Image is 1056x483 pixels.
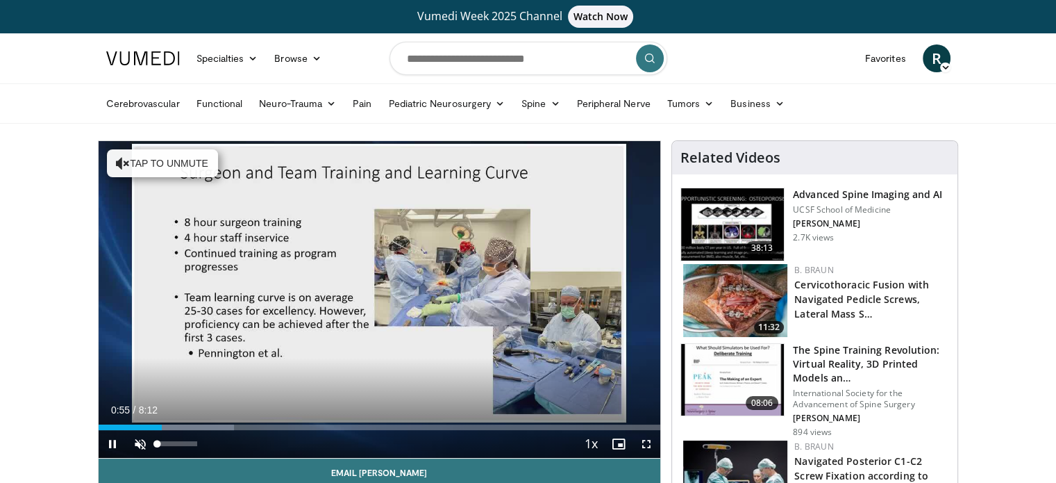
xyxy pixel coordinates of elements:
a: Cerebrovascular [98,90,188,117]
p: 2.7K views [793,232,834,243]
a: Cervicothoracic Fusion with Navigated Pedicle Screws, Lateral Mass S… [794,278,929,320]
span: Watch Now [568,6,634,28]
a: R [923,44,950,72]
span: 08:06 [746,396,779,410]
p: [PERSON_NAME] [793,413,949,424]
a: Business [722,90,793,117]
a: Functional [188,90,251,117]
span: 0:55 [111,404,130,416]
span: / [133,404,136,416]
a: 11:32 [683,264,787,337]
img: VuMedi Logo [106,51,180,65]
a: Pediatric Neurosurgery [380,90,513,117]
button: Pause [99,430,126,458]
h4: Related Videos [680,149,780,166]
a: Browse [266,44,330,72]
a: Pain [344,90,380,117]
a: Neuro-Trauma [251,90,344,117]
a: Spine [513,90,568,117]
p: [PERSON_NAME] [793,218,942,229]
p: International Society for the Advancement of Spine Surgery [793,388,949,410]
a: B. Braun [794,264,833,276]
a: Vumedi Week 2025 ChannelWatch Now [108,6,948,28]
img: 9a5d8e20-224f-41a7-be8c-8fa596e4f60f.150x105_q85_crop-smart_upscale.jpg [681,344,784,416]
p: UCSF School of Medicine [793,204,942,215]
div: Progress Bar [99,425,661,430]
button: Playback Rate [577,430,605,458]
a: Favorites [857,44,914,72]
a: 08:06 The Spine Training Revolution: Virtual Reality, 3D Printed Models an… International Society... [680,343,949,438]
button: Fullscreen [632,430,660,458]
button: Tap to unmute [107,149,218,177]
div: Volume Level [158,441,197,446]
h3: The Spine Training Revolution: Virtual Reality, 3D Printed Models an… [793,343,949,385]
span: 11:32 [754,321,784,334]
button: Enable picture-in-picture mode [605,430,632,458]
input: Search topics, interventions [389,42,667,75]
a: Specialties [188,44,267,72]
a: B. Braun [794,441,833,452]
video-js: Video Player [99,141,661,459]
img: 6b20b019-4137-448d-985c-834860bb6a08.150x105_q85_crop-smart_upscale.jpg [681,188,784,261]
button: Unmute [126,430,154,458]
img: 48a1d132-3602-4e24-8cc1-5313d187402b.jpg.150x105_q85_crop-smart_upscale.jpg [683,264,787,337]
span: 38:13 [746,241,779,255]
p: 894 views [793,427,832,438]
h3: Advanced Spine Imaging and AI [793,188,942,202]
a: 38:13 Advanced Spine Imaging and AI UCSF School of Medicine [PERSON_NAME] 2.7K views [680,188,949,261]
span: 8:12 [139,404,158,416]
a: Peripheral Nerve [569,90,659,117]
a: Tumors [659,90,723,117]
